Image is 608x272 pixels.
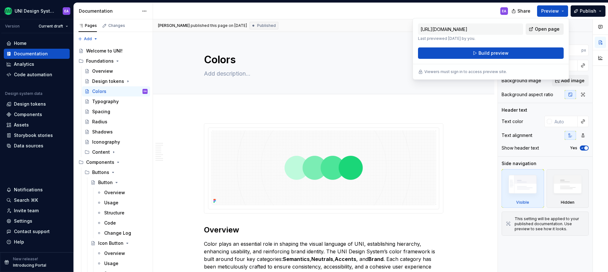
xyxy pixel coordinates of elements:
p: Viewers must sign in to access preview site. [424,69,507,74]
div: Content [82,147,150,157]
div: EA [64,9,69,14]
a: Code [94,218,150,228]
div: Button [98,179,113,186]
span: Preview [541,8,559,14]
div: Design tokens [14,101,46,107]
div: Buttons [92,169,109,176]
span: Build preview [478,50,509,56]
div: Visible [502,169,544,208]
a: Documentation [4,49,70,59]
p: px [581,48,586,53]
button: Help [4,237,70,247]
div: Foundations [86,58,114,64]
div: Components [76,157,150,167]
div: Overview [104,250,125,257]
strong: Accents [335,256,356,262]
div: This setting will be applied to your published documentation. Use preview to see how it looks. [515,216,585,232]
div: Code automation [14,71,52,78]
a: Iconography [82,137,150,147]
span: Add image [561,77,585,84]
a: Data sources [4,141,70,151]
a: Code automation [4,70,70,80]
div: Iconography [92,139,120,145]
div: Background aspect ratio [502,91,553,98]
div: Foundations [76,56,150,66]
strong: Semantics [283,256,310,262]
p: Last previewed [DATE] by you. [418,36,523,41]
div: Code [104,220,116,226]
div: Overview [92,68,113,74]
div: Analytics [14,61,34,67]
a: Overview [82,66,150,76]
button: Build preview [418,47,564,59]
span: [PERSON_NAME] [158,23,190,28]
a: Spacing [82,107,150,117]
div: Text alignment [502,132,532,139]
div: Shadows [92,129,113,135]
a: Shadows [82,127,150,137]
span: Published [257,23,276,28]
div: Header text [502,107,527,113]
div: Colors [92,88,106,95]
div: Hidden [561,200,574,205]
a: Components [4,109,70,120]
a: Button [88,177,150,188]
div: UNI Design System [15,8,55,14]
a: Assets [4,120,70,130]
div: Help [14,239,24,245]
textarea: Colors [203,52,442,67]
div: Pages [79,23,97,28]
p: New release! [13,257,38,262]
div: Notifications [14,187,43,193]
a: Design tokens [82,76,150,86]
div: Home [14,40,27,46]
div: Side navigation [502,160,536,167]
div: Search ⌘K [14,197,38,203]
div: Design system data [5,91,42,96]
div: Documentation [14,51,48,57]
a: Settings [4,216,70,226]
img: ed2d80fa-d191-4600-873e-e5d010efb887.png [4,7,12,15]
div: Invite team [14,207,39,214]
a: Usage [94,258,150,269]
button: Add [76,34,100,43]
button: Notifications [4,185,70,195]
span: Open page [535,26,560,32]
a: Usage [94,198,150,208]
div: Version [5,24,20,29]
div: Design tokens [92,78,124,84]
button: Publish [571,5,605,17]
div: Visible [516,200,529,205]
strong: Neutrals [311,256,333,262]
h2: Overview [204,225,443,235]
span: Share [517,8,530,14]
div: Show header text [502,145,539,151]
p: Introducing Portal [13,263,46,268]
a: Storybook stories [4,130,70,140]
label: Yes [570,145,577,151]
div: Radius [92,119,107,125]
div: Structure [104,210,124,216]
a: Icon Button [88,238,150,248]
div: EA [144,88,147,95]
button: Share [508,5,535,17]
span: Add [84,36,92,41]
a: Design tokens [4,99,70,109]
a: Overview [94,248,150,258]
a: Invite team [4,206,70,216]
div: Settings [14,218,32,224]
div: EA [502,9,506,14]
a: Welcome to UNI! [76,46,150,56]
div: Hidden [547,169,589,208]
div: Usage [104,200,118,206]
a: Change Log [94,228,150,238]
button: Current draft [36,22,71,31]
div: Contact support [14,228,50,235]
strong: Brand [368,256,383,262]
a: ColorsEA [82,86,150,96]
div: Usage [104,260,118,267]
button: UNI Design SystemEA [1,4,72,18]
div: published this page on [DATE] [191,23,247,28]
div: Buttons [82,167,150,177]
div: Components [14,111,42,118]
